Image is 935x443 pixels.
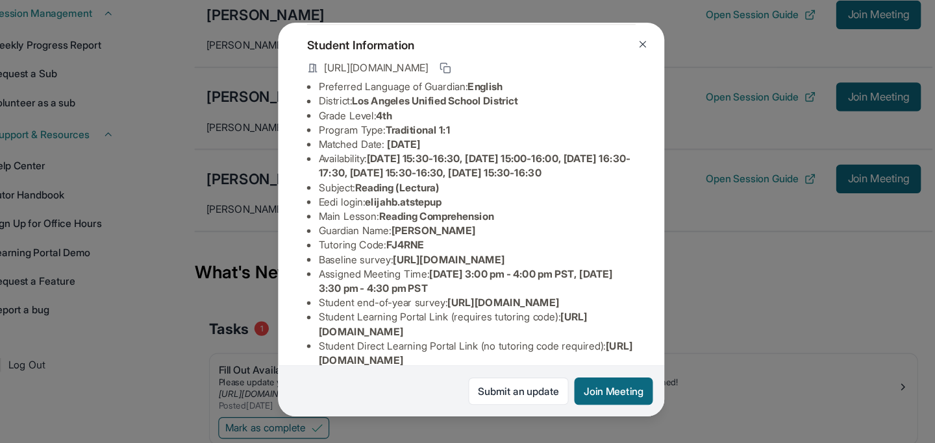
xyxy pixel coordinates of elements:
li: Grade Level: [330,121,616,134]
li: Student Direct Learning Portal Link (no tutoring code required) : [330,329,616,355]
li: Subject : [330,186,616,199]
span: Reading (Lectura) [363,187,439,198]
li: Student end-of-year survey : [330,290,616,303]
span: [PERSON_NAME] [395,226,471,237]
span: Reading Comprehension [384,213,488,224]
span: elijahb.atstepup [372,200,441,211]
button: chat-button [889,397,925,433]
span: 4th [382,122,396,133]
li: Baseline survey : [330,251,616,264]
li: Program Type: [330,134,616,147]
span: Los Angeles Unified School District [360,109,510,120]
li: Preferred Language of Guardian: [330,95,616,108]
span: FJ4RNE [391,239,425,250]
span: [URL][DOMAIN_NAME] [446,291,547,302]
li: Availability: [330,160,616,186]
li: Assigned Meeting Time : [330,264,616,290]
li: Tutoring Code : [330,238,616,251]
li: District: [330,108,616,121]
button: Join Meeting [560,364,631,389]
span: English [464,96,496,107]
h4: Student Information [319,56,616,72]
button: Copy link [436,77,452,93]
a: Submit an update [465,364,555,389]
img: Close Icon [617,58,627,69]
li: Main Lesson : [330,212,616,225]
li: Eedi login : [330,199,616,212]
li: Matched Date: [330,147,616,160]
span: Traditional 1:1 [390,135,449,146]
span: [URL][DOMAIN_NAME] [397,252,497,263]
span: [DATE] [392,148,421,159]
li: Student Learning Portal Link (requires tutoring code) : [330,303,616,329]
span: [DATE] 3:00 pm - 4:00 pm PST, [DATE] 3:30 pm - 4:30 pm PST [330,265,595,289]
span: [URL][DOMAIN_NAME] [335,78,429,91]
span: [DATE] 15:30-16:30, [DATE] 15:00-16:00, [DATE] 16:30-17:30, [DATE] 15:30-16:30, [DATE] 15:30-16:30 [330,161,611,185]
li: Guardian Name : [330,225,616,238]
